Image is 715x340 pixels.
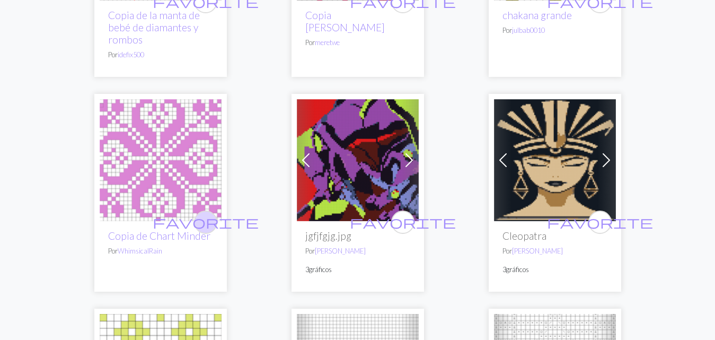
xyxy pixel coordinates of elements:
[315,247,366,255] a: [PERSON_NAME]
[502,265,506,274] font: 3
[502,9,572,21] a: chakana grande
[350,214,456,230] span: favorite
[118,247,162,255] a: WhimsicalRain
[305,9,385,33] a: Copia [PERSON_NAME]
[118,50,144,59] a: idefix500
[494,154,616,164] a: c26b30a968332a733415fde3e95b80fe.jpg
[108,9,200,46] a: Copia de la manta de bebé de diamantes y rombos
[297,99,419,221] img: jgfjfgjg.jpg
[547,214,653,230] span: favorite
[502,230,546,242] font: Cleopatra
[194,211,217,234] button: favourite
[305,247,315,255] font: Por
[391,211,414,234] button: favourite
[100,154,222,164] a: Flor vintage
[100,99,222,221] img: Flor vintage
[506,265,529,274] font: gráficos
[108,230,210,242] a: Copia de Chart Minder
[309,265,332,274] font: gráficos
[153,212,259,233] i: favourite
[108,50,118,59] font: Por
[547,212,653,233] i: favourite
[297,154,419,164] a: jgfjfgjg.jpg
[153,214,259,230] span: favorite
[305,265,309,274] font: 3
[502,26,512,34] font: Por
[108,247,118,255] font: Por
[512,26,545,34] a: julbab0010
[588,211,612,234] button: favourite
[305,38,315,47] font: Por
[494,99,616,221] img: c26b30a968332a733415fde3e95b80fe.jpg
[350,212,456,233] i: favourite
[315,38,340,47] a: meretwe
[305,230,351,242] font: jgfjfgjg.jpg
[502,247,512,255] font: Por
[512,247,563,255] a: [PERSON_NAME]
